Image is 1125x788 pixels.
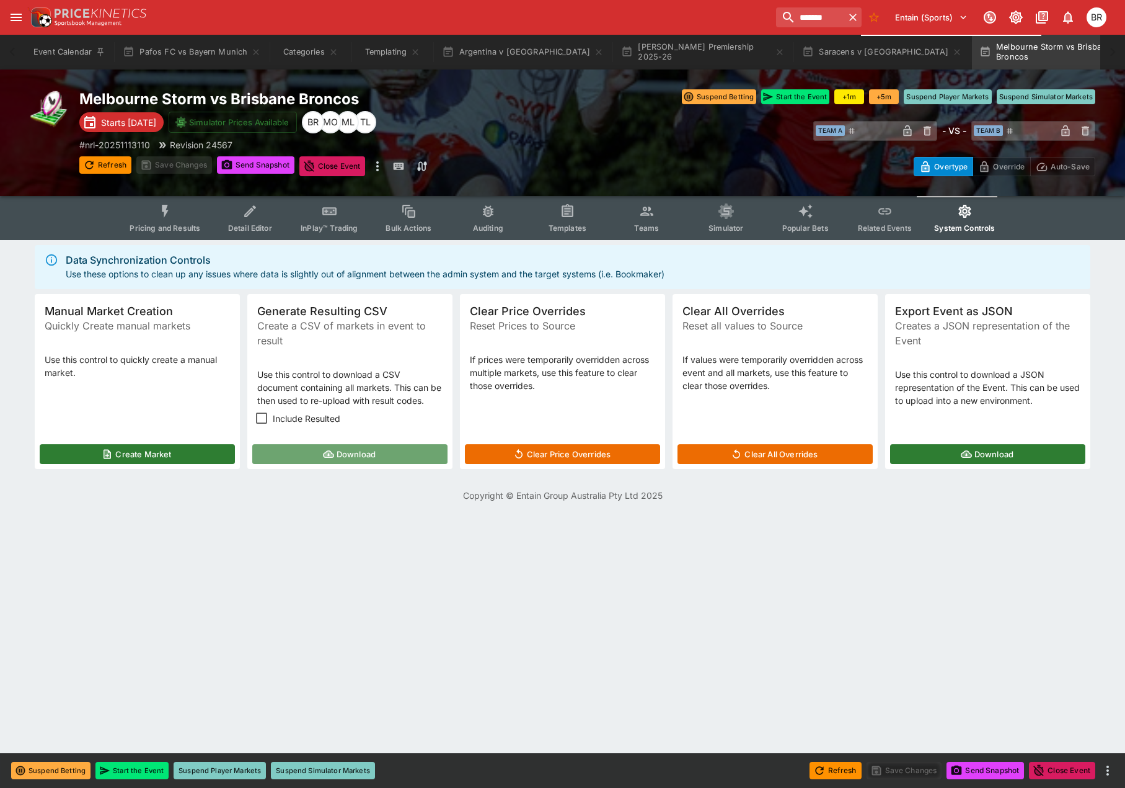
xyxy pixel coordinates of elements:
button: open drawer [5,6,27,29]
span: Export Event as JSON [895,304,1080,318]
span: Reset Prices to Source [470,318,655,333]
span: Generate Resulting CSV [257,304,443,318]
button: Connected to PK [979,6,1001,29]
button: more [370,156,385,176]
div: Matthew Oliver [319,111,342,133]
button: Refresh [79,156,131,174]
button: Select Tenant [888,7,975,27]
span: Reset all values to Source [682,318,868,333]
span: Bulk Actions [386,223,431,233]
button: Simulator Prices Available [169,112,297,133]
span: Create a CSV of markets in event to result [257,318,443,348]
img: Sportsbook Management [55,20,121,26]
span: System Controls [934,223,995,233]
button: Notifications [1057,6,1079,29]
span: Pricing and Results [130,223,200,233]
button: Pafos FC vs Bayern Munich [115,35,268,69]
img: PriceKinetics [55,9,146,18]
button: Saracens v [GEOGRAPHIC_DATA] [795,35,969,69]
button: Clear All Overrides [677,444,873,464]
button: Close Event [1029,762,1095,779]
h2: Copy To Clipboard [79,89,588,109]
span: Clear All Overrides [682,304,868,318]
button: Create Market [40,444,235,464]
span: Related Events [858,223,912,233]
button: Suspend Player Markets [904,89,991,104]
button: Send Snapshot [946,762,1024,779]
button: Download [252,444,448,464]
button: Ben Raymond [1083,4,1110,31]
div: Start From [914,157,1095,176]
button: Auto-Save [1030,157,1095,176]
p: Copy To Clipboard [79,138,150,151]
p: Use this control to quickly create a manual market. [45,353,230,379]
span: Include Resulted [273,412,340,425]
button: Suspend Betting [682,89,756,104]
button: Suspend Betting [11,762,90,779]
button: more [1100,763,1115,778]
span: Teams [634,223,659,233]
button: Categories [271,35,350,69]
div: Ben Raymond [1087,7,1106,27]
span: Simulator [708,223,743,233]
p: Revision 24567 [170,138,232,151]
p: Use this control to download a CSV document containing all markets. This can be then used to re-u... [257,368,443,407]
div: Trent Lewis [354,111,376,133]
p: Overtype [934,160,968,173]
div: Event type filters [120,196,1005,240]
button: Suspend Simulator Markets [997,89,1096,104]
button: Start the Event [95,762,169,779]
span: Team B [974,125,1003,136]
button: Clear Price Overrides [465,444,660,464]
span: Team A [816,125,845,136]
p: Override [993,160,1025,173]
span: Auditing [473,223,503,233]
button: Documentation [1031,6,1053,29]
button: +5m [869,89,899,104]
h6: - VS - [942,124,966,137]
span: Clear Price Overrides [470,304,655,318]
input: search [776,7,844,27]
span: Manual Market Creation [45,304,230,318]
button: Suspend Simulator Markets [271,762,375,779]
button: Argentina v [GEOGRAPHIC_DATA] [435,35,611,69]
button: Toggle light/dark mode [1005,6,1027,29]
span: Creates a JSON representation of the Event [895,318,1080,348]
div: Micheal Lee [337,111,359,133]
button: Send Snapshot [217,156,294,174]
span: Popular Bets [782,223,829,233]
p: Starts [DATE] [101,116,156,129]
button: Download [890,444,1085,464]
button: Close Event [299,156,366,176]
img: rugby_league.png [30,89,69,129]
button: +1m [834,89,864,104]
button: Event Calendar [26,35,113,69]
span: Quickly Create manual markets [45,318,230,333]
button: Overtype [914,157,973,176]
span: Detail Editor [228,223,272,233]
div: Ben Raymond [302,111,324,133]
p: If values were temporarily overridden across event and all markets, use this feature to clear tho... [682,353,868,392]
button: Refresh [810,762,862,779]
button: [PERSON_NAME] Premiership 2025-26 [614,35,792,69]
p: Auto-Save [1051,160,1090,173]
button: Templating [353,35,432,69]
button: Override [973,157,1030,176]
span: InPlay™ Trading [301,223,358,233]
button: No Bookmarks [864,7,884,27]
span: Templates [549,223,586,233]
img: PriceKinetics Logo [27,5,52,30]
button: Start the Event [761,89,829,104]
button: Suspend Player Markets [174,762,266,779]
div: Use these options to clean up any issues where data is slightly out of alignment between the admi... [66,249,664,285]
p: Use this control to download a JSON representation of the Event. This can be used to upload into ... [895,368,1080,407]
div: Data Synchronization Controls [66,253,664,267]
p: If prices were temporarily overridden across multiple markets, use this feature to clear those ov... [470,353,655,392]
